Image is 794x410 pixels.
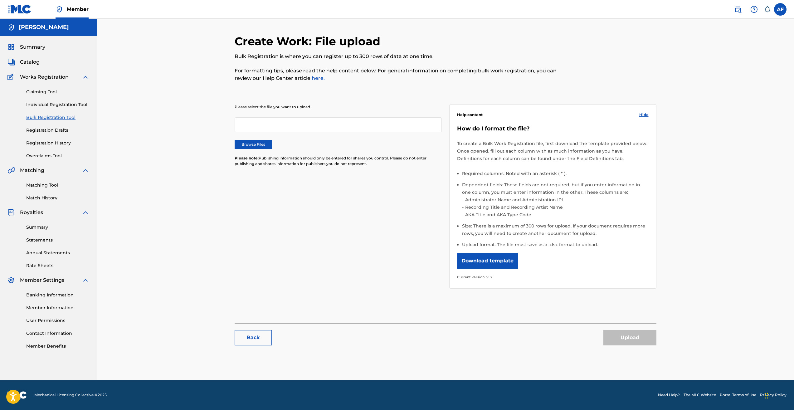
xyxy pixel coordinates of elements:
a: Matching Tool [26,182,89,188]
a: Member Information [26,305,89,311]
img: Royalties [7,209,15,216]
img: Member Settings [7,276,15,284]
a: User Permissions [26,317,89,324]
a: Match History [26,195,89,201]
img: MLC Logo [7,5,32,14]
li: Recording Title and Recording Artist Name [464,203,649,211]
a: Public Search [732,3,744,16]
li: Size: There is a maximum of 300 rows for upload. If your document requires more rows, you will ne... [462,222,649,241]
p: To create a Bulk Work Registration file, first download the template provided below. Once opened,... [457,140,649,162]
img: expand [82,276,89,284]
a: Bulk Registration Tool [26,114,89,121]
img: Top Rightsholder [56,6,63,13]
label: Browse Files [235,140,272,149]
a: here. [310,75,325,81]
a: SummarySummary [7,43,45,51]
span: Royalties [20,209,43,216]
h2: Create Work: File upload [235,34,383,48]
a: CatalogCatalog [7,58,40,66]
img: Accounts [7,24,15,31]
img: search [734,6,742,13]
li: Dependent fields: These fields are not required, but if you enter information in one column, you ... [462,181,649,222]
img: Works Registration [7,73,16,81]
img: expand [82,209,89,216]
button: Download template [457,253,518,269]
a: Need Help? [658,392,680,398]
div: Help [748,3,760,16]
p: For formatting tips, please read the help content below. For general information on completing bu... [235,67,559,82]
img: expand [82,73,89,81]
img: help [750,6,758,13]
div: Notifications [764,6,770,12]
img: expand [82,167,89,174]
a: Member Benefits [26,343,89,349]
a: The MLC Website [684,392,716,398]
li: AKA Title and AKA Type Code [464,211,649,218]
img: Summary [7,43,15,51]
iframe: Resource Center [777,288,794,338]
span: Summary [20,43,45,51]
a: Claiming Tool [26,89,89,95]
iframe: Chat Widget [763,380,794,410]
p: Current version: v1.2 [457,273,649,281]
a: Registration Drafts [26,127,89,134]
span: Help content [457,112,483,118]
span: Mechanical Licensing Collective © 2025 [34,392,107,398]
a: Privacy Policy [760,392,787,398]
li: Upload format: The file must save as a .xlsx format to upload. [462,241,649,248]
a: Statements [26,237,89,243]
span: Please note: [235,156,259,160]
span: Hide [639,112,649,118]
p: Publishing information should only be entered for shares you control. Please do not enter publish... [235,155,442,167]
a: Individual Registration Tool [26,101,89,108]
a: Registration History [26,140,89,146]
p: Bulk Registration is where you can register up to 300 rows of data at one time. [235,53,559,60]
h5: How do I format the file? [457,125,649,132]
a: Rate Sheets [26,262,89,269]
p: Please select the file you want to upload. [235,104,442,110]
a: Annual Statements [26,250,89,256]
img: Catalog [7,58,15,66]
span: Works Registration [20,73,69,81]
span: Member [67,6,89,13]
span: Catalog [20,58,40,66]
span: Member Settings [20,276,64,284]
a: Banking Information [26,292,89,298]
div: Drag [765,386,768,405]
li: Required columns: Noted with an asterisk ( * ). [462,170,649,181]
div: User Menu [774,3,787,16]
a: Overclaims Tool [26,153,89,159]
a: Back [235,330,272,345]
a: Summary [26,224,89,231]
img: logo [7,391,27,399]
h5: Austin C Farmer [19,24,69,31]
a: Portal Terms of Use [720,392,756,398]
a: Contact Information [26,330,89,337]
li: Administrator Name and Administration IPI [464,196,649,203]
img: Matching [7,167,15,174]
span: Matching [20,167,44,174]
